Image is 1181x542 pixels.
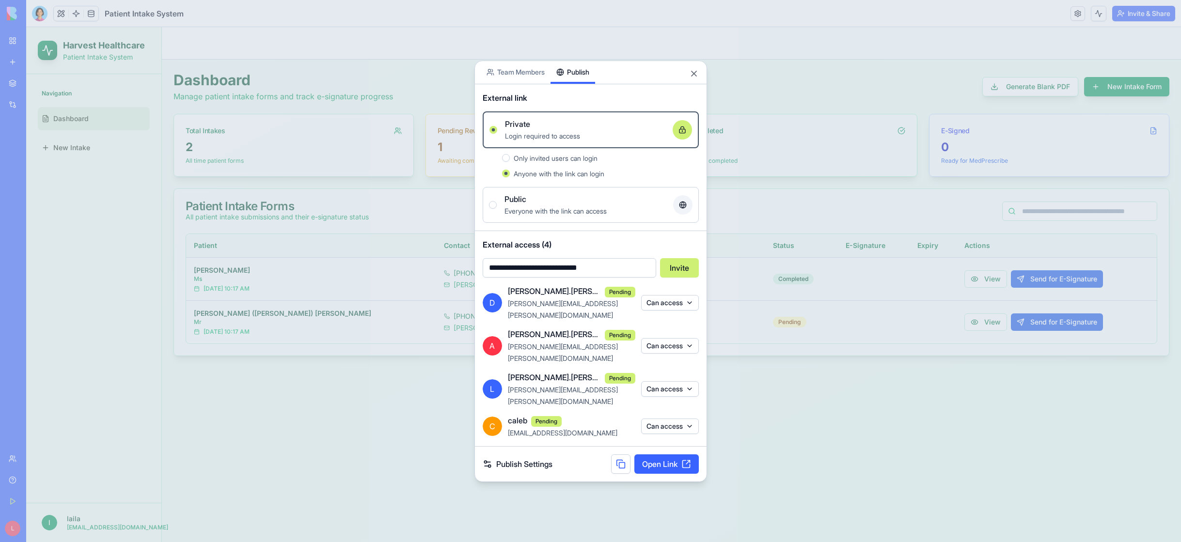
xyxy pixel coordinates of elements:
div: [DATE] 10:17 AM [168,301,402,309]
span: External access (4) [483,239,699,250]
button: Can access [641,381,699,397]
div: [DATE] 10:17 AM [168,258,402,265]
div: [PERSON_NAME] [168,238,402,248]
span: [EMAIL_ADDRESS][DOMAIN_NAME] [508,429,617,437]
div: Patient Intake Forms [159,173,343,185]
div: 2 [159,112,376,128]
th: Expiry [883,207,930,230]
button: Can access [641,295,699,310]
span: Anyone with the link can login [514,170,604,178]
span: New Intake [27,116,64,125]
button: Anyone with the link can login [502,170,510,177]
div: Pending [747,290,780,300]
span: D [483,293,502,312]
a: Publish Settings [483,458,552,470]
span: Login required to access [505,132,580,140]
button: Send for E-Signature [985,243,1077,261]
div: [PERSON_NAME][EMAIL_ADDRESS][PERSON_NAME][DOMAIN_NAME] [418,253,731,263]
th: Contact [410,207,739,230]
span: Only invited users can login [514,154,598,162]
span: External link [483,92,527,104]
span: L [483,379,502,399]
button: Can access [641,338,699,354]
button: New Intake Form [1058,50,1143,69]
div: 0 [915,112,1131,128]
th: Status [739,207,812,230]
button: Team Members [481,61,551,84]
p: Patient Intake System [37,25,119,35]
p: Manage patient intake forms and track e-signature progress [147,63,367,75]
div: Completed [663,99,697,108]
button: llaila [EMAIL_ADDRESS][DOMAIN_NAME] [8,484,127,507]
span: Pending [605,373,635,384]
button: Generate Blank PDF [956,50,1052,69]
div: All patient intake submissions and their e-signature status [159,185,343,195]
div: [PERSON_NAME][EMAIL_ADDRESS][DOMAIN_NAME] [418,296,731,306]
span: Dashboard [27,87,63,96]
a: Dashboard [12,80,124,103]
div: Total Intakes [159,99,199,108]
h1: Harvest Healthcare [37,12,119,25]
button: PublicEveryone with the link can access [489,201,497,209]
th: Patient [160,207,410,230]
button: PrivateLogin required to access [489,126,497,134]
p: Awaiting completion [411,130,628,138]
div: Completed [747,247,787,257]
div: [PERSON_NAME] ([PERSON_NAME]) [PERSON_NAME] [168,281,402,291]
th: Actions [930,207,1131,230]
div: Mr [168,291,402,299]
p: Forms completed [663,130,880,138]
th: E-Signature [812,207,883,230]
span: [PERSON_NAME].[PERSON_NAME] [508,328,601,340]
span: Private [505,118,530,130]
p: All time patient forms [159,130,376,138]
span: [PERSON_NAME][EMAIL_ADDRESS][PERSON_NAME][DOMAIN_NAME] [508,299,618,319]
button: Invite [660,258,699,278]
p: laila [41,487,120,496]
button: Only invited users can login [502,154,510,162]
span: C [483,417,502,436]
div: E-Signed [915,99,943,108]
span: l [16,488,31,503]
div: Pending Review [411,99,461,108]
span: [PERSON_NAME].[PERSON_NAME] [508,372,601,383]
span: Pending [605,287,635,297]
a: New Intake [12,109,124,132]
span: Pending [531,416,562,427]
button: Publish [551,61,595,84]
span: Public [504,193,526,205]
p: Ready for MedPrescribe [915,130,1131,138]
div: Ms [168,248,402,256]
button: View [938,286,981,304]
div: 1 [411,112,628,128]
button: Send for E-Signature [985,286,1077,304]
a: Open Link [634,454,699,474]
div: 1 [663,112,880,128]
span: caleb [508,415,527,426]
button: Can access [641,418,699,434]
span: [PERSON_NAME][EMAIL_ADDRESS][PERSON_NAME][DOMAIN_NAME] [508,342,618,362]
div: Navigation [12,59,124,74]
div: [PHONE_NUMBER] [418,284,731,294]
span: [PERSON_NAME].[PERSON_NAME] [508,285,601,297]
button: View [938,243,981,261]
div: [PHONE_NUMBER] [418,241,731,251]
span: A [483,336,502,356]
span: Pending [605,330,635,341]
p: [EMAIL_ADDRESS][DOMAIN_NAME] [41,496,120,504]
span: Everyone with the link can access [504,207,607,215]
h1: Dashboard [147,44,367,62]
span: [PERSON_NAME][EMAIL_ADDRESS][PERSON_NAME][DOMAIN_NAME] [508,386,618,405]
